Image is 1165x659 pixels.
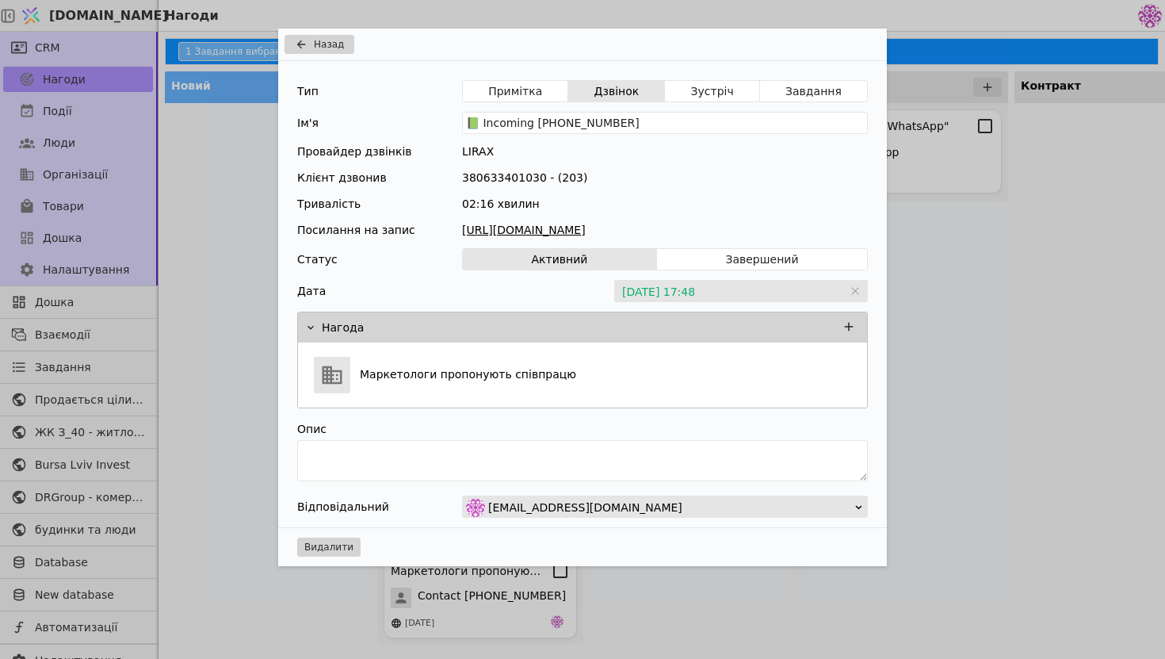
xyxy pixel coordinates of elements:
[850,286,860,296] svg: close
[466,498,485,517] img: de
[322,320,364,336] p: Нагода
[462,170,868,186] div: 380633401030 - (203)
[462,196,868,213] div: 02:16 хвилин
[297,283,326,300] label: Дата
[850,283,860,299] span: Clear
[297,538,361,557] button: Видалити
[297,418,868,440] div: Опис
[314,37,344,52] span: Назад
[462,144,868,160] div: LIRAX
[360,366,576,383] p: Маркетологи пропонують співпрацю
[297,222,415,239] div: Посилання на запис
[297,170,387,186] div: Клієнт дзвонив
[665,80,759,102] button: Зустріч
[297,112,319,134] div: Ім'я
[488,496,682,519] span: [EMAIL_ADDRESS][DOMAIN_NAME]
[657,248,867,270] button: Завершений
[297,196,361,213] div: Тривалість
[568,80,665,102] button: Дзвінок
[278,29,887,566] div: Add Opportunity
[760,80,867,102] button: Завдання
[462,222,868,239] a: [URL][DOMAIN_NAME]
[297,144,412,160] div: Провайдер дзвінків
[297,80,319,102] div: Тип
[463,248,657,270] button: Активний
[297,248,338,270] div: Статус
[297,496,389,518] div: Відповідальний
[463,80,568,102] button: Примітка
